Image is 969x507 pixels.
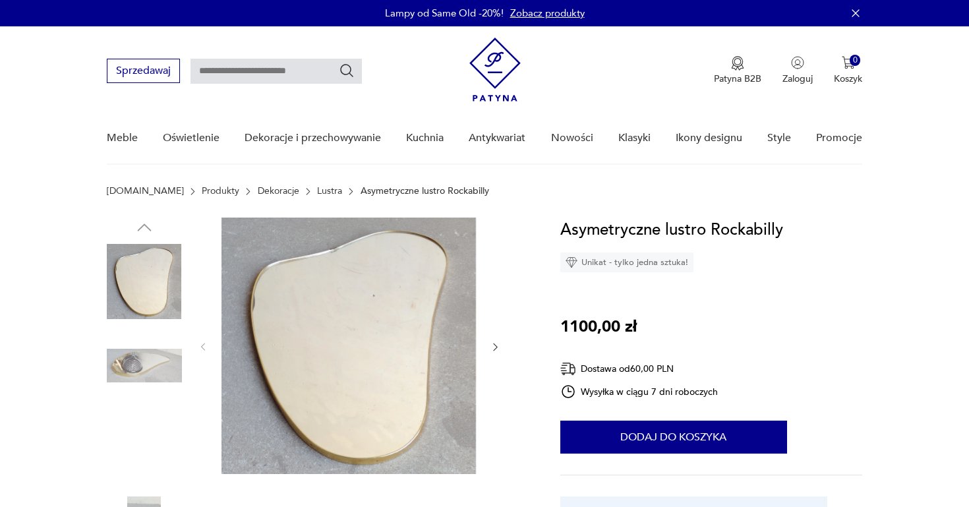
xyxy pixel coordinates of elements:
[842,56,855,69] img: Ikona koszyka
[221,218,476,474] img: Zdjęcie produktu Asymetryczne lustro Rockabilly
[361,186,489,196] p: Asymetryczne lustro Rockabilly
[551,113,593,164] a: Nowości
[510,7,585,20] a: Zobacz produkty
[834,56,862,85] button: 0Koszyk
[767,113,791,164] a: Style
[566,256,577,268] img: Ikona diamentu
[560,218,783,243] h1: Asymetryczne lustro Rockabilly
[163,113,220,164] a: Oświetlenie
[714,56,761,85] a: Ikona medaluPatyna B2B
[560,314,637,340] p: 1100,00 zł
[560,421,787,454] button: Dodaj do koszyka
[714,56,761,85] button: Patyna B2B
[258,186,299,196] a: Dekoracje
[107,186,184,196] a: [DOMAIN_NAME]
[618,113,651,164] a: Klasyki
[406,113,444,164] a: Kuchnia
[202,186,239,196] a: Produkty
[560,253,693,272] div: Unikat - tylko jedna sztuka!
[560,361,719,377] div: Dostawa od 60,00 PLN
[782,56,813,85] button: Zaloguj
[731,56,744,71] img: Ikona medalu
[676,113,742,164] a: Ikony designu
[107,113,138,164] a: Meble
[107,412,182,487] img: Zdjęcie produktu Asymetryczne lustro Rockabilly
[339,63,355,78] button: Szukaj
[714,73,761,85] p: Patyna B2B
[791,56,804,69] img: Ikonka użytkownika
[834,73,862,85] p: Koszyk
[560,384,719,400] div: Wysyłka w ciągu 7 dni roboczych
[107,244,182,319] img: Zdjęcie produktu Asymetryczne lustro Rockabilly
[469,38,521,102] img: Patyna - sklep z meblami i dekoracjami vintage
[816,113,862,164] a: Promocje
[107,59,180,83] button: Sprzedawaj
[245,113,381,164] a: Dekoracje i przechowywanie
[107,328,182,403] img: Zdjęcie produktu Asymetryczne lustro Rockabilly
[385,7,504,20] p: Lampy od Same Old -20%!
[850,55,861,66] div: 0
[782,73,813,85] p: Zaloguj
[107,67,180,76] a: Sprzedawaj
[317,186,342,196] a: Lustra
[560,361,576,377] img: Ikona dostawy
[469,113,525,164] a: Antykwariat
